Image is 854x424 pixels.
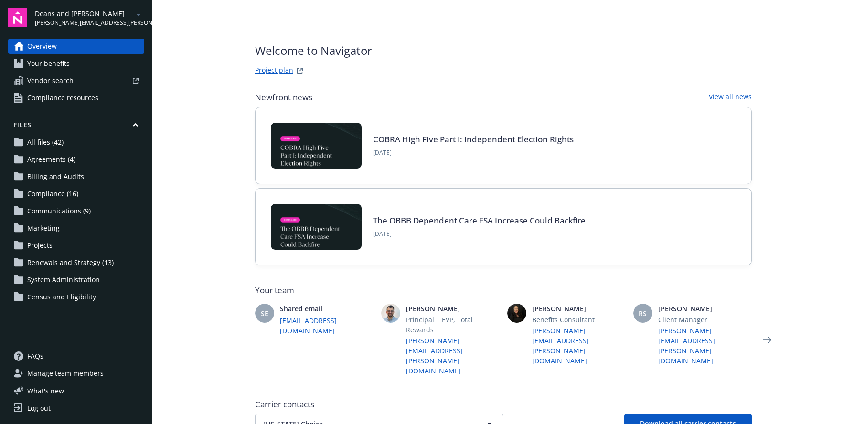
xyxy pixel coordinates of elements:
[8,289,144,305] a: Census and Eligibility
[271,204,362,250] img: BLOG-Card Image - Compliance - OBBB Dep Care FSA - 08-01-25.jpg
[255,42,372,59] span: Welcome to Navigator
[406,304,500,314] span: [PERSON_NAME]
[8,8,27,27] img: navigator-logo.svg
[373,134,574,145] a: COBRA High Five Part I: Independent Election Rights
[27,152,75,167] span: Agreements (4)
[373,230,586,238] span: [DATE]
[532,304,626,314] span: [PERSON_NAME]
[8,56,144,71] a: Your benefits
[271,123,362,169] img: BLOG-Card Image - Compliance - COBRA High Five Pt 1 07-18-25.jpg
[532,315,626,325] span: Benefits Consultant
[8,386,79,396] button: What's new
[255,65,293,76] a: Project plan
[280,304,374,314] span: Shared email
[381,304,400,323] img: photo
[406,315,500,335] span: Principal | EVP, Total Rewards
[35,19,133,27] span: [PERSON_NAME][EMAIL_ADDRESS][PERSON_NAME][DOMAIN_NAME]
[27,289,96,305] span: Census and Eligibility
[27,221,60,236] span: Marketing
[294,65,306,76] a: projectPlanWebsite
[27,401,51,416] div: Log out
[759,332,775,348] a: Next
[373,148,574,157] span: [DATE]
[8,135,144,150] a: All files (42)
[27,169,84,184] span: Billing and Audits
[8,255,144,270] a: Renewals and Strategy (13)
[27,272,100,287] span: System Administration
[8,152,144,167] a: Agreements (4)
[658,315,752,325] span: Client Manager
[8,221,144,236] a: Marketing
[658,326,752,366] a: [PERSON_NAME][EMAIL_ADDRESS][PERSON_NAME][DOMAIN_NAME]
[27,135,64,150] span: All files (42)
[8,90,144,106] a: Compliance resources
[8,349,144,364] a: FAQs
[27,203,91,219] span: Communications (9)
[133,9,144,20] a: arrowDropDown
[8,73,144,88] a: Vendor search
[27,255,114,270] span: Renewals and Strategy (13)
[27,186,78,201] span: Compliance (16)
[27,90,98,106] span: Compliance resources
[373,215,586,226] a: The OBBB Dependent Care FSA Increase Could Backfire
[507,304,526,323] img: photo
[658,304,752,314] span: [PERSON_NAME]
[639,308,647,318] span: RS
[27,39,57,54] span: Overview
[27,56,70,71] span: Your benefits
[280,316,374,336] a: [EMAIL_ADDRESS][DOMAIN_NAME]
[709,92,752,103] a: View all news
[406,336,500,376] a: [PERSON_NAME][EMAIL_ADDRESS][PERSON_NAME][DOMAIN_NAME]
[8,238,144,253] a: Projects
[255,399,752,410] span: Carrier contacts
[27,349,43,364] span: FAQs
[8,121,144,133] button: Files
[35,9,133,19] span: Deans and [PERSON_NAME]
[35,8,144,27] button: Deans and [PERSON_NAME][PERSON_NAME][EMAIL_ADDRESS][PERSON_NAME][DOMAIN_NAME]arrowDropDown
[8,186,144,201] a: Compliance (16)
[8,39,144,54] a: Overview
[255,285,752,296] span: Your team
[8,169,144,184] a: Billing and Audits
[8,203,144,219] a: Communications (9)
[255,92,312,103] span: Newfront news
[8,272,144,287] a: System Administration
[27,73,74,88] span: Vendor search
[261,308,268,318] span: SE
[27,386,64,396] span: What ' s new
[27,366,104,381] span: Manage team members
[27,238,53,253] span: Projects
[532,326,626,366] a: [PERSON_NAME][EMAIL_ADDRESS][PERSON_NAME][DOMAIN_NAME]
[8,366,144,381] a: Manage team members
